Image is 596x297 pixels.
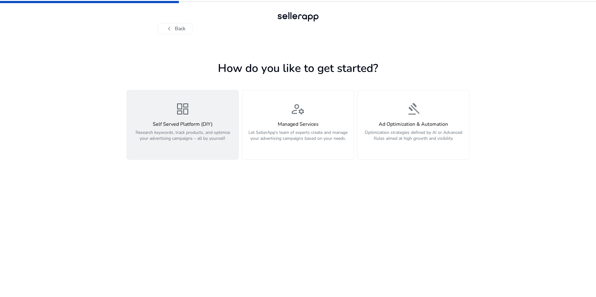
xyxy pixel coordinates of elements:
button: chevron_leftBack [158,23,193,34]
span: gavel [406,101,421,116]
span: dashboard [175,101,190,116]
button: manage_accountsManaged ServicesLet SellerApp’s team of experts create and manage your advertising... [242,90,354,160]
h4: Self Served Platform (DIY) [131,121,235,127]
span: chevron_left [166,25,173,32]
p: Optimization strategies defined by AI or Advanced Rules aimed at high growth and visibility [361,130,465,148]
h4: Managed Services [246,121,350,127]
p: Research keywords, track products, and optimize your advertising campaigns – all by yourself. [131,130,235,148]
h4: Ad Optimization & Automation [361,121,465,127]
h1: How do you like to get started? [127,62,469,75]
span: manage_accounts [291,101,305,116]
button: gavelAd Optimization & AutomationOptimization strategies defined by AI or Advanced Rules aimed at... [357,90,469,160]
p: Let SellerApp’s team of experts create and manage your advertising campaigns based on your needs. [246,130,350,148]
button: dashboardSelf Served Platform (DIY)Research keywords, track products, and optimize your advertisi... [127,90,239,160]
